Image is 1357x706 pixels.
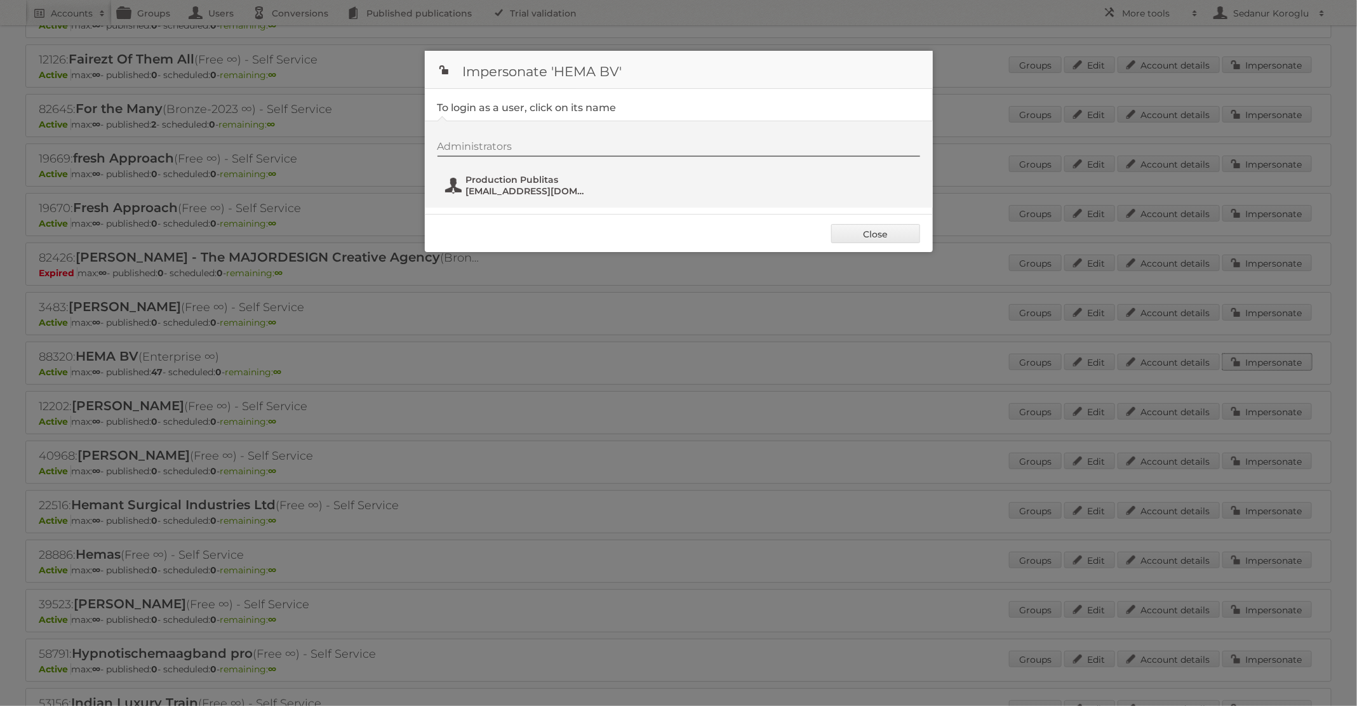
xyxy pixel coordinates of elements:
[831,224,920,243] a: Close
[444,173,593,198] button: Production Publitas [EMAIL_ADDRESS][DOMAIN_NAME]
[425,51,933,89] h1: Impersonate 'HEMA BV'
[466,185,589,197] span: [EMAIL_ADDRESS][DOMAIN_NAME]
[438,102,617,114] legend: To login as a user, click on its name
[438,140,920,157] div: Administrators
[466,174,589,185] span: Production Publitas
